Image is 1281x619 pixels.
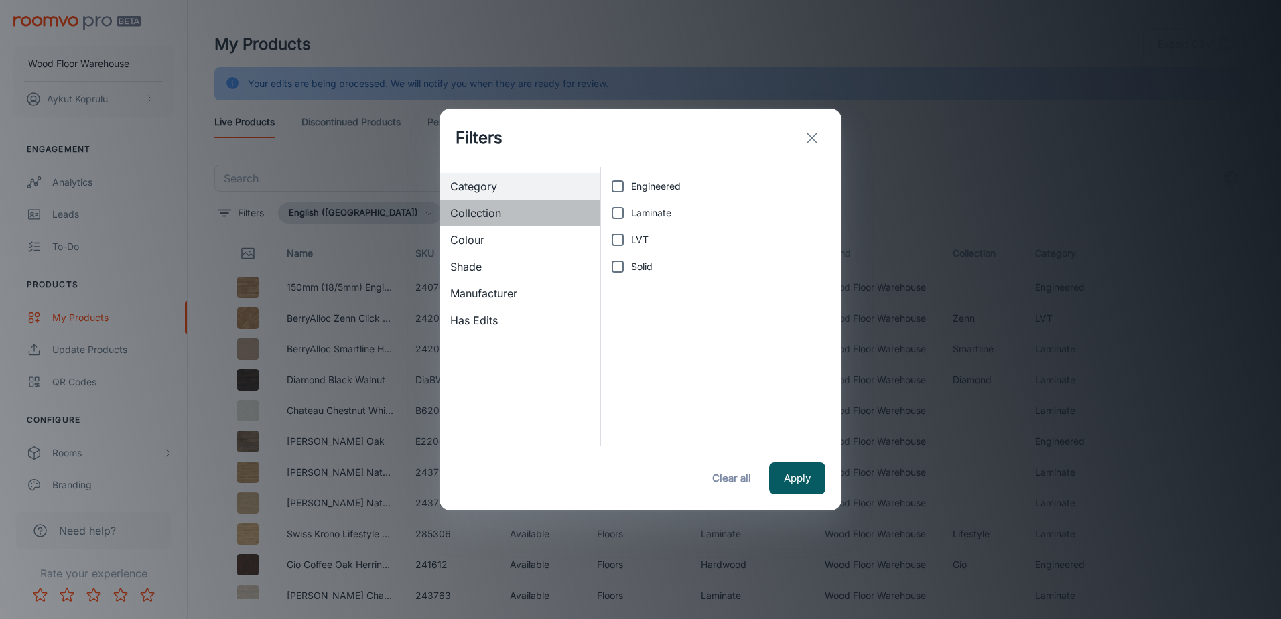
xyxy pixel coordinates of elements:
[440,253,600,280] div: Shade
[456,126,502,150] h1: Filters
[799,125,825,151] button: exit
[440,200,600,226] div: Collection
[705,462,758,494] button: Clear all
[440,307,600,334] div: Has Edits
[440,173,600,200] div: Category
[450,259,590,275] span: Shade
[450,178,590,194] span: Category
[631,259,653,274] span: Solid
[440,280,600,307] div: Manufacturer
[450,205,590,221] span: Collection
[450,232,590,248] span: Colour
[450,285,590,301] span: Manufacturer
[631,206,671,220] span: Laminate
[631,232,649,247] span: LVT
[769,462,825,494] button: Apply
[631,179,681,194] span: Engineered
[440,226,600,253] div: Colour
[450,312,590,328] span: Has Edits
